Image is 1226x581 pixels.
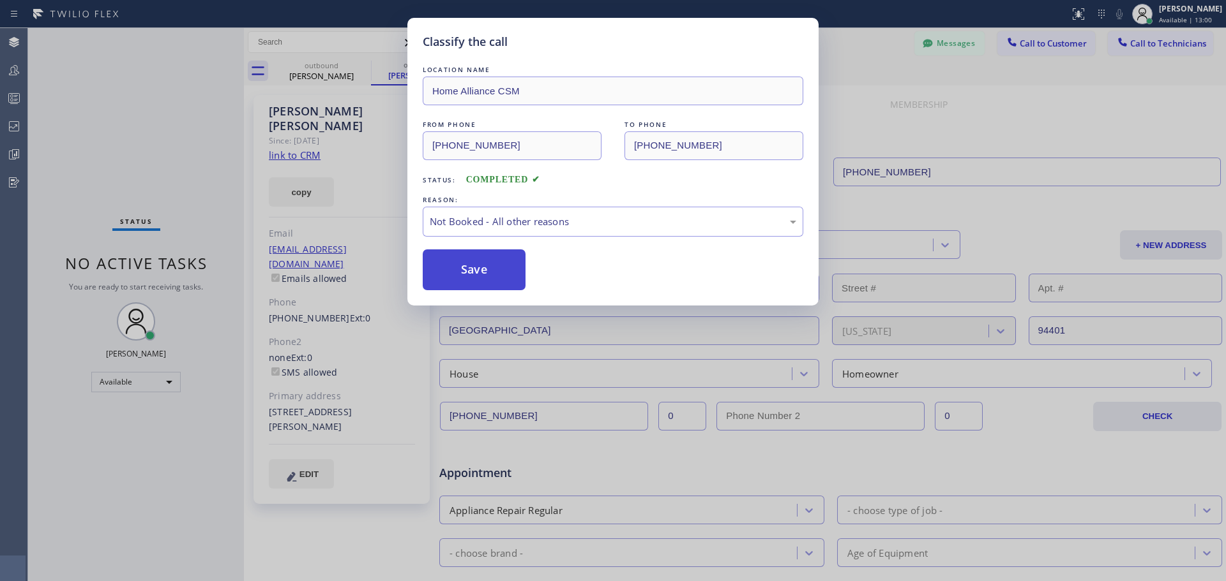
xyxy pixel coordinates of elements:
button: Save [423,249,526,290]
span: Status: [423,175,456,184]
div: REASON: [423,193,803,207]
div: LOCATION NAME [423,63,803,77]
span: COMPLETED [466,175,540,184]
div: Not Booked - All other reasons [430,214,796,229]
div: TO PHONE [624,118,803,131]
h5: Classify the call [423,33,508,50]
div: FROM PHONE [423,118,602,131]
input: To phone [624,131,803,160]
input: From phone [423,131,602,160]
